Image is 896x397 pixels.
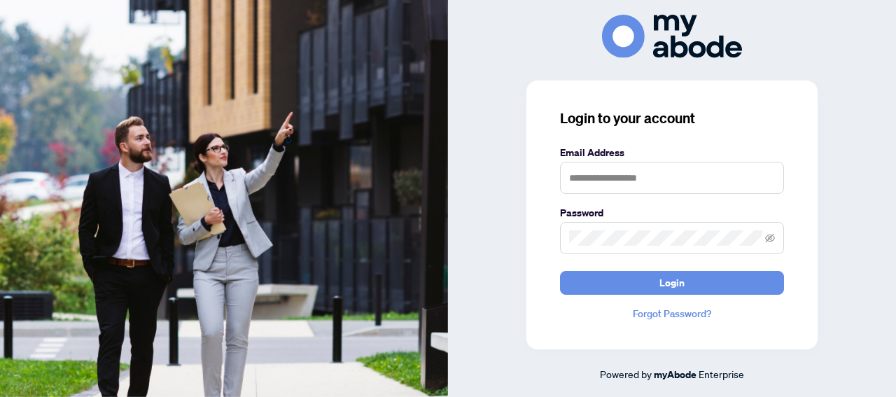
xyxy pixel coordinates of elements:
[560,109,784,128] h3: Login to your account
[600,368,652,380] span: Powered by
[560,306,784,321] a: Forgot Password?
[602,15,742,57] img: ma-logo
[560,271,784,295] button: Login
[659,272,685,294] span: Login
[560,145,784,160] label: Email Address
[699,368,744,380] span: Enterprise
[765,233,775,243] span: eye-invisible
[560,205,784,221] label: Password
[654,367,696,382] a: myAbode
